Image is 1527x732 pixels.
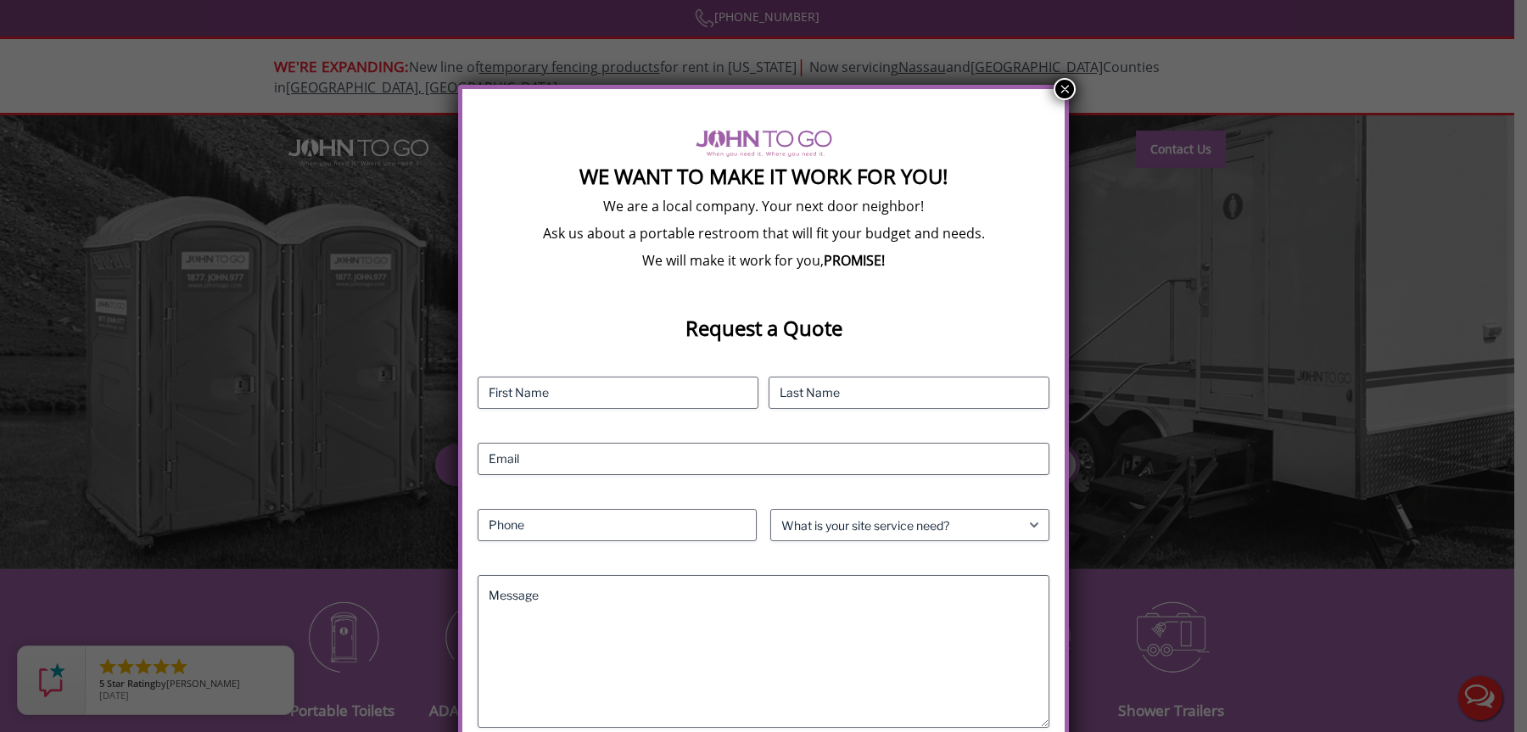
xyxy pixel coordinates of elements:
[478,377,758,409] input: First Name
[1054,78,1076,100] button: Close
[579,162,948,190] strong: We Want To Make It Work For You!
[824,251,885,270] b: PROMISE!
[478,224,1049,243] p: Ask us about a portable restroom that will fit your budget and needs.
[696,130,832,157] img: logo of viptogo
[478,251,1049,270] p: We will make it work for you,
[478,443,1049,475] input: Email
[685,314,842,342] strong: Request a Quote
[769,377,1049,409] input: Last Name
[478,509,757,541] input: Phone
[478,197,1049,215] p: We are a local company. Your next door neighbor!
